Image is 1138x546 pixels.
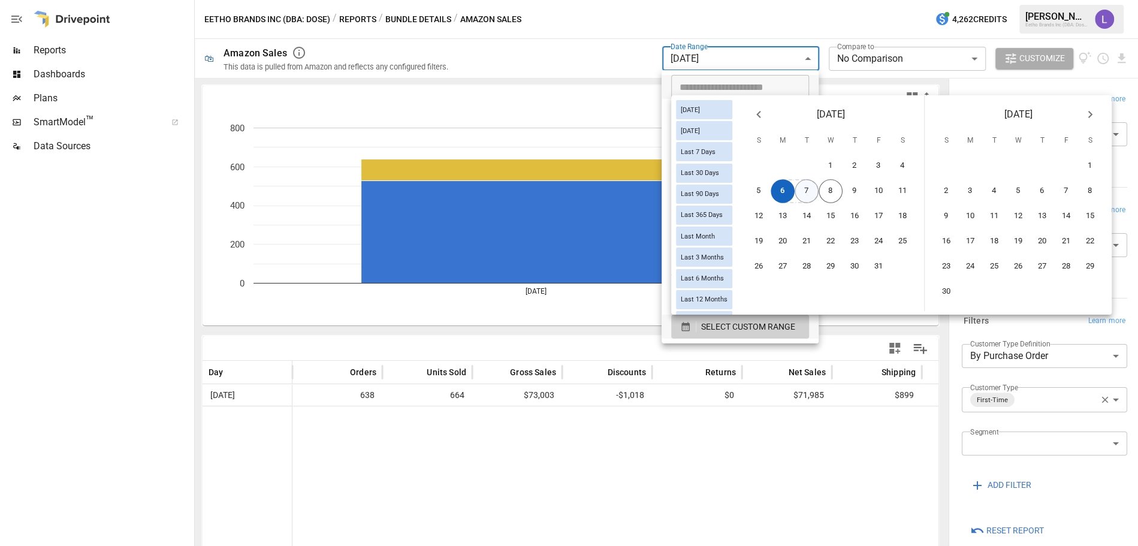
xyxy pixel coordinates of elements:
[676,295,732,303] span: Last 12 Months
[982,179,1006,203] button: 4
[983,129,1005,153] span: Tuesday
[1030,204,1054,228] button: 13
[747,230,771,254] button: 19
[843,154,867,178] button: 2
[843,230,867,254] button: 23
[1004,106,1033,123] span: [DATE]
[795,179,819,203] button: 7
[1054,255,1078,279] button: 28
[1079,129,1101,153] span: Saturday
[891,204,914,228] button: 18
[676,211,728,219] span: Last 365 Days
[748,129,769,153] span: Sunday
[671,315,809,339] button: SELECT CUSTOM RANGE
[934,280,958,304] button: 30
[662,243,819,267] li: Month to Date
[676,227,732,246] div: Last Month
[747,179,771,203] button: 5
[958,179,982,203] button: 3
[1054,179,1078,203] button: 7
[676,274,729,282] span: Last 6 Months
[867,204,891,228] button: 17
[676,233,720,240] span: Last Month
[676,121,732,140] div: [DATE]
[1006,179,1030,203] button: 5
[867,179,891,203] button: 10
[982,204,1006,228] button: 11
[844,129,865,153] span: Thursday
[891,179,914,203] button: 11
[1078,255,1102,279] button: 29
[1006,230,1030,254] button: 19
[676,290,732,309] div: Last 12 Months
[1031,129,1053,153] span: Thursday
[868,129,889,153] span: Friday
[676,185,732,204] div: Last 90 Days
[662,219,819,243] li: Last 12 Months
[958,230,982,254] button: 17
[676,106,705,114] span: [DATE]
[771,255,795,279] button: 27
[676,311,732,330] div: Last Year
[891,230,914,254] button: 25
[959,129,981,153] span: Monday
[934,204,958,228] button: 9
[867,255,891,279] button: 31
[817,106,845,123] span: [DATE]
[1006,255,1030,279] button: 26
[676,100,732,119] div: [DATE]
[662,291,819,315] li: Last Quarter
[892,129,913,153] span: Saturday
[982,230,1006,254] button: 18
[819,230,843,254] button: 22
[795,255,819,279] button: 28
[1078,230,1102,254] button: 22
[1078,179,1102,203] button: 8
[819,179,843,203] button: 8
[843,179,867,203] button: 9
[934,179,958,203] button: 2
[935,129,957,153] span: Sunday
[795,230,819,254] button: 21
[747,204,771,228] button: 12
[958,204,982,228] button: 10
[958,255,982,279] button: 24
[676,169,724,177] span: Last 30 Days
[1007,129,1029,153] span: Wednesday
[676,142,732,161] div: Last 7 Days
[676,269,732,288] div: Last 6 Months
[867,154,891,178] button: 3
[1030,230,1054,254] button: 20
[676,248,732,267] div: Last 3 Months
[701,319,795,334] span: SELECT CUSTOM RANGE
[662,99,819,123] li: [DATE]
[662,267,819,291] li: This Quarter
[819,154,843,178] button: 1
[771,204,795,228] button: 13
[820,129,841,153] span: Wednesday
[1078,204,1102,228] button: 15
[662,195,819,219] li: Last 6 Months
[795,204,819,228] button: 14
[1054,204,1078,228] button: 14
[1006,204,1030,228] button: 12
[772,129,793,153] span: Monday
[819,204,843,228] button: 15
[1030,255,1054,279] button: 27
[1054,230,1078,254] button: 21
[676,190,724,198] span: Last 90 Days
[662,171,819,195] li: Last 3 Months
[934,255,958,279] button: 23
[771,179,795,203] button: 6
[1030,179,1054,203] button: 6
[771,230,795,254] button: 20
[747,102,771,126] button: Previous month
[676,254,729,261] span: Last 3 Months
[676,148,720,156] span: Last 7 Days
[843,204,867,228] button: 16
[1055,129,1077,153] span: Friday
[1078,102,1102,126] button: Next month
[676,164,732,183] div: Last 30 Days
[676,206,732,225] div: Last 365 Days
[662,123,819,147] li: Last 7 Days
